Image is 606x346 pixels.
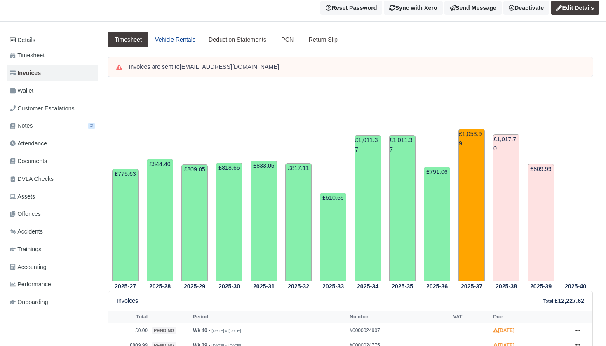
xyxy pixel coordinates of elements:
td: £775.63 [112,169,139,281]
th: 2025-30 [212,281,247,291]
span: pending [152,327,176,334]
td: £0.00 [108,323,150,338]
span: Accounting [10,262,47,272]
a: Return Slip [302,32,344,48]
div: Invoices are sent to [129,63,585,71]
th: 2025-37 [454,281,489,291]
button: Reset Password [320,1,382,15]
span: Customer Escalations [10,104,75,113]
a: Timesheet [108,32,148,48]
h6: Invoices [117,297,138,304]
a: Wallet [7,83,98,99]
strong: [DATE] [493,327,514,333]
a: Customer Escalations [7,101,98,117]
th: 2025-32 [281,281,316,291]
th: 2025-36 [420,281,454,291]
th: 2025-34 [350,281,385,291]
span: 2 [88,123,95,129]
td: #0000024907 [348,323,451,338]
strong: [EMAIL_ADDRESS][DOMAIN_NAME] [180,63,279,70]
a: Trainings [7,241,98,257]
iframe: Chat Widget [565,306,606,346]
th: 2025-40 [558,281,593,291]
span: DVLA Checks [10,174,54,184]
th: VAT [451,311,491,323]
span: Documents [10,157,47,166]
td: £844.40 [147,159,173,281]
td: £1,017.70 [493,134,519,281]
a: Accidents [7,224,98,240]
td: £809.05 [181,164,208,281]
a: Invoices [7,65,98,81]
small: Total [543,299,553,304]
td: £1,011.37 [355,135,381,281]
a: Notes 2 [7,118,98,134]
th: 2025-29 [177,281,212,291]
th: Number [348,311,451,323]
th: 2025-27 [108,281,143,291]
td: £809.99 [528,164,554,281]
button: Sync with Xero [384,1,442,15]
td: £817.11 [285,163,312,281]
a: Attendance [7,136,98,152]
span: Accidents [10,227,43,236]
span: Wallet [10,86,33,96]
a: Accounting [7,259,98,275]
span: Performance [10,280,51,289]
span: Assets [10,192,35,201]
th: Period [191,311,348,323]
a: Details [7,33,98,48]
th: 2025-39 [524,281,558,291]
span: Notes [10,121,33,131]
div: : [543,296,584,306]
td: £791.06 [424,167,450,281]
a: Documents [7,153,98,169]
a: Vehicle Rentals [148,32,202,48]
a: Send Message [444,1,502,15]
span: Onboarding [10,297,48,307]
td: £610.66 [320,193,346,281]
a: Timesheet [7,47,98,63]
span: Invoices [10,68,41,78]
span: Trainings [10,245,41,254]
a: DVLA Checks [7,171,98,187]
th: 2025-31 [247,281,281,291]
td: £1,011.37 [389,135,416,281]
strong: £12,227.62 [555,297,584,304]
th: Due [491,311,568,323]
a: Offences [7,206,98,222]
th: Total [108,311,150,323]
th: 2025-35 [385,281,420,291]
a: Performance [7,276,98,292]
a: Edit Details [551,1,599,15]
th: 2025-33 [316,281,350,291]
td: £1,053.99 [458,129,485,281]
a: Deduction Statements [202,32,273,48]
th: 2025-38 [489,281,524,291]
span: Attendance [10,139,47,148]
span: Offences [10,209,41,219]
td: £818.66 [216,163,242,281]
small: [DATE] » [DATE] [211,328,241,333]
td: £833.05 [251,161,277,281]
a: PCN [273,32,302,48]
strong: Wk 40 - [193,327,210,333]
span: Timesheet [10,51,45,60]
a: Onboarding [7,294,98,310]
a: Deactivate [503,1,549,15]
th: 2025-28 [143,281,177,291]
a: Assets [7,189,98,205]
